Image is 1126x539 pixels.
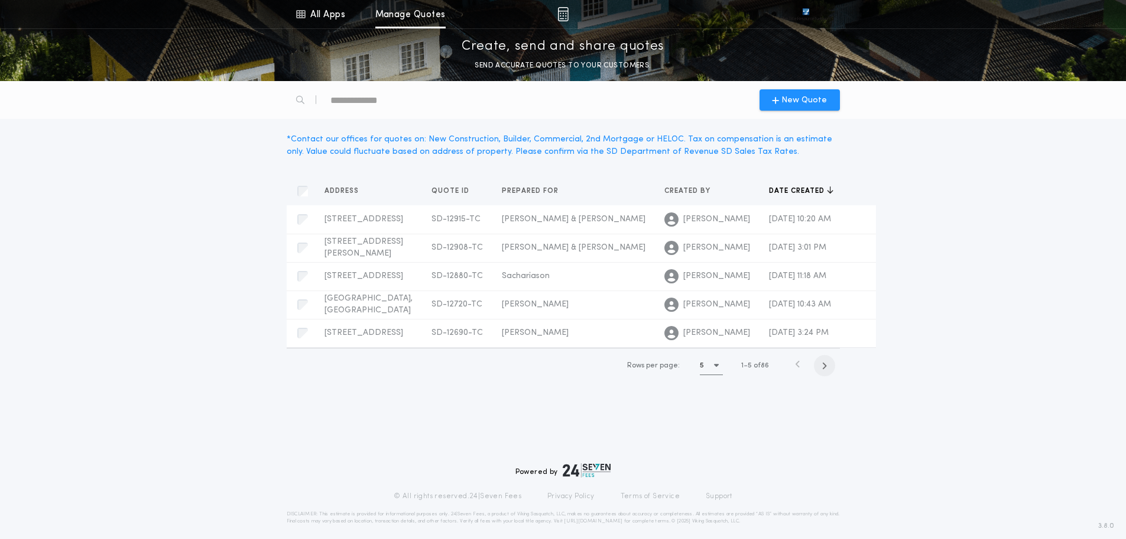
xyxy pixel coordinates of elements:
span: [STREET_ADDRESS] [325,272,403,280]
span: [PERSON_NAME] & [PERSON_NAME] [502,215,645,224]
button: New Quote [760,89,840,111]
span: [PERSON_NAME] [683,242,750,254]
button: Address [325,185,368,197]
span: Date created [769,186,827,196]
img: logo [563,463,611,477]
a: Terms of Service [621,492,680,501]
button: 5 [700,356,723,375]
button: Quote ID [431,185,478,197]
img: vs-icon [781,8,830,20]
div: * Contact our offices for quotes on: New Construction, Builder, Commercial, 2nd Mortgage or HELOC... [287,133,840,158]
span: [DATE] 3:01 PM [769,243,826,252]
p: Create, send and share quotes [462,37,664,56]
span: Created by [664,186,713,196]
div: Powered by [515,463,611,477]
img: img [557,7,569,21]
span: SD-12720-TC [431,300,482,309]
span: [DATE] 10:20 AM [769,215,831,224]
p: SEND ACCURATE QUOTES TO YOUR CUSTOMERS. [475,60,651,72]
span: [PERSON_NAME] [683,327,750,339]
a: Privacy Policy [547,492,595,501]
span: Prepared for [502,186,561,196]
span: [STREET_ADDRESS] [325,328,403,337]
span: New Quote [781,94,827,106]
span: [DATE] 11:18 AM [769,272,826,280]
span: SD-12915-TC [431,215,481,224]
span: Address [325,186,361,196]
span: [PERSON_NAME] [502,300,569,309]
span: SD-12690-TC [431,328,483,337]
h1: 5 [700,360,704,372]
span: [GEOGRAPHIC_DATA], [GEOGRAPHIC_DATA] [325,294,413,315]
a: Support [706,492,732,501]
span: of 86 [754,360,769,371]
button: Date created [769,185,833,197]
span: [DATE] 10:43 AM [769,300,831,309]
span: [PERSON_NAME] [502,328,569,337]
span: 3.8.0 [1098,521,1114,531]
span: [STREET_ADDRESS] [325,215,403,224]
span: [PERSON_NAME] [683,214,750,225]
span: SD-12908-TC [431,243,483,252]
p: DISCLAIMER: This estimate is provided for informational purposes only. 24|Seven Fees, a product o... [287,511,840,525]
span: 5 [748,362,752,369]
span: SD-12880-TC [431,272,483,280]
a: [URL][DOMAIN_NAME] [564,519,622,524]
button: Created by [664,185,719,197]
span: Rows per page: [627,362,680,369]
span: [PERSON_NAME] & [PERSON_NAME] [502,243,645,252]
span: Quote ID [431,186,472,196]
span: [PERSON_NAME] [683,270,750,282]
span: [DATE] 3:24 PM [769,328,829,337]
p: © All rights reserved. 24|Seven Fees [394,492,521,501]
span: Sachariason [502,272,550,280]
span: [STREET_ADDRESS][PERSON_NAME] [325,237,403,258]
span: 1 [741,362,744,369]
span: [PERSON_NAME] [683,299,750,311]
